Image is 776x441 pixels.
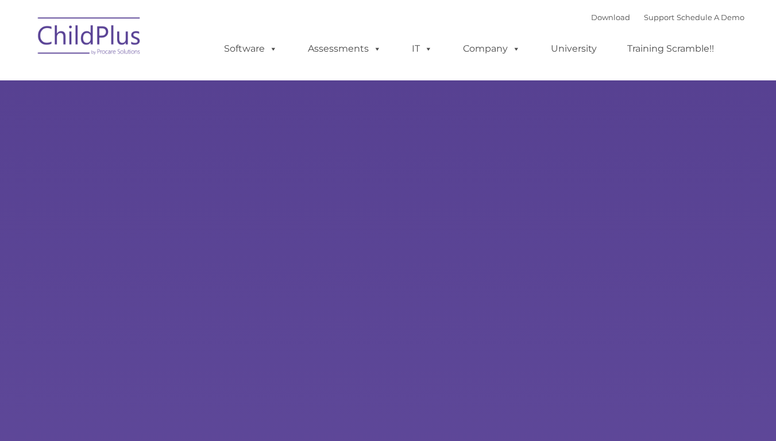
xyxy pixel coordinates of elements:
a: Assessments [296,37,393,60]
img: ChildPlus by Procare Solutions [32,9,147,67]
a: Company [451,37,532,60]
a: Software [213,37,289,60]
a: University [539,37,608,60]
font: | [591,13,744,22]
a: IT [400,37,444,60]
a: Download [591,13,630,22]
a: Support [644,13,674,22]
a: Schedule A Demo [677,13,744,22]
a: Training Scramble!! [616,37,725,60]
